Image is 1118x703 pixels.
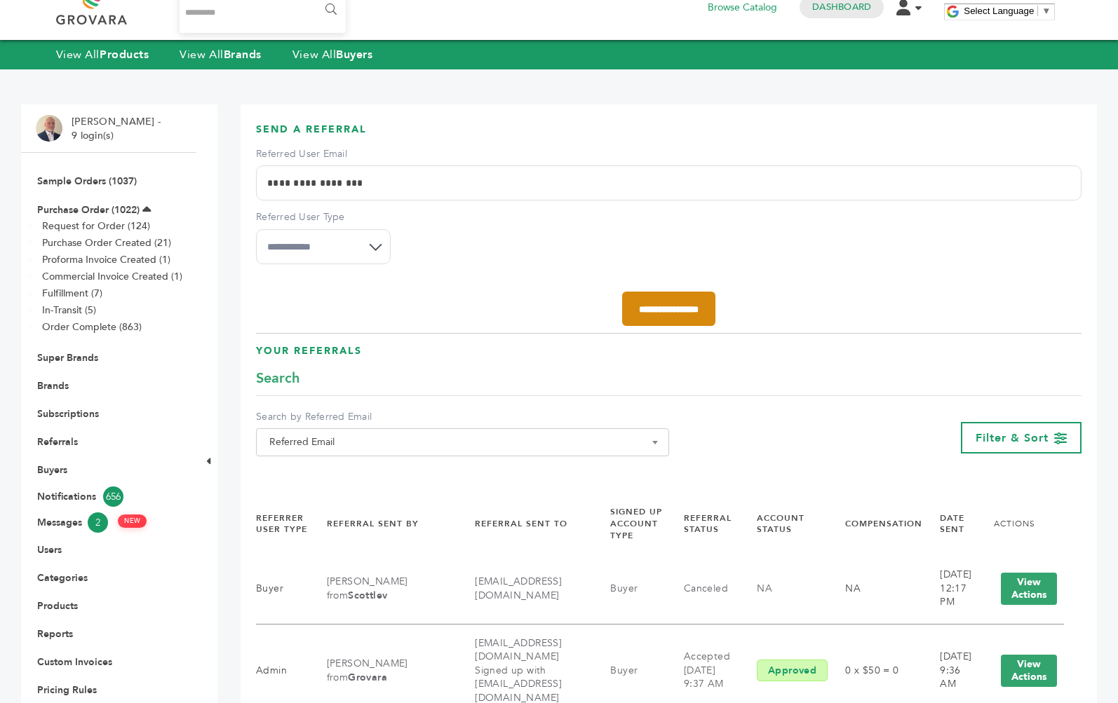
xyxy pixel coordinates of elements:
a: [PERSON_NAME] from [327,657,408,684]
strong: Buyers [336,47,372,62]
a: REFERRAL SENT TO [475,518,567,529]
a: Products [37,599,78,613]
label: Referred User Email [256,147,1082,161]
span: 2 [88,512,108,533]
td: NA [828,554,922,624]
a: Purchase Order Created (21) [42,236,171,250]
a: Order Complete (863) [42,320,142,334]
a: View AllBrands [180,47,262,62]
a: [PERSON_NAME] from [327,575,408,602]
a: Buyer [610,582,638,595]
a: Select Language​ [964,6,1051,16]
span: Search [256,369,299,388]
span: 656 [103,486,123,507]
span: Select Language [964,6,1034,16]
a: Accepted [DATE] 9:37 AM [684,650,730,690]
a: Request for Order (124) [42,219,150,233]
span: Referred Email [256,428,669,456]
a: Referrals [37,435,78,449]
a: Users [37,543,62,557]
a: SIGNED UP ACCOUNT TYPE [610,506,662,541]
a: Subscriptions [37,407,99,421]
a: COMPENSATION [845,518,922,529]
a: Purchase Order (1022) [37,203,140,217]
span: Filter & Sort [976,430,1049,446]
a: DATE SENT [940,512,964,535]
div: Approved [757,660,828,682]
a: Canceled [684,582,728,595]
a: Categories [37,571,88,585]
a: Buyers [37,463,67,477]
a: Proforma Invoice Created (1) [42,253,170,266]
label: Referred User Type [256,210,391,224]
li: [PERSON_NAME] - 9 login(s) [72,115,164,142]
a: Commercial Invoice Created (1) [42,270,182,283]
button: View Actions [1001,655,1057,687]
a: Brands [37,379,69,393]
span: [DATE] 9:36 AM [940,650,971,690]
h3: Your Referrals [256,344,1082,369]
a: ACCOUNT STATUS [757,512,804,535]
a: REFERRAL STATUS [684,512,732,535]
strong: Products [100,47,149,62]
span: Referred Email [264,432,661,452]
b: Scottlev [348,589,387,602]
a: Fulfillment (7) [42,287,102,300]
a: Dashboard [812,1,871,13]
a: Buyer [610,664,638,677]
td: Buyer [256,554,309,624]
a: Super Brands [37,351,98,364]
a: Messages2 NEW [37,512,180,533]
a: REFERRAL SENT BY [327,518,419,529]
strong: Brands [224,47,262,62]
h3: Send A Referral [256,123,1082,147]
a: [EMAIL_ADDRESS][DOMAIN_NAME] [475,575,562,602]
a: View AllProducts [56,47,149,62]
a: Custom Invoices [37,655,112,669]
a: REFERRER USER TYPE [256,512,307,535]
a: Sample Orders (1037) [37,175,137,188]
a: Pricing Rules [37,683,97,697]
th: Actions [976,494,1064,553]
span: NEW [118,514,147,528]
span: ​ [1037,6,1038,16]
a: In-Transit (5) [42,303,96,317]
span: [DATE] 12:17 PM [940,568,971,608]
a: Reports [37,627,73,641]
a: Notifications656 [37,486,180,507]
span: ▼ [1042,6,1051,16]
a: NA [757,582,772,595]
button: View Actions [1001,573,1057,605]
a: View AllBuyers [292,47,373,62]
label: Search by Referred Email [256,410,669,424]
b: Grovara [348,671,387,684]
